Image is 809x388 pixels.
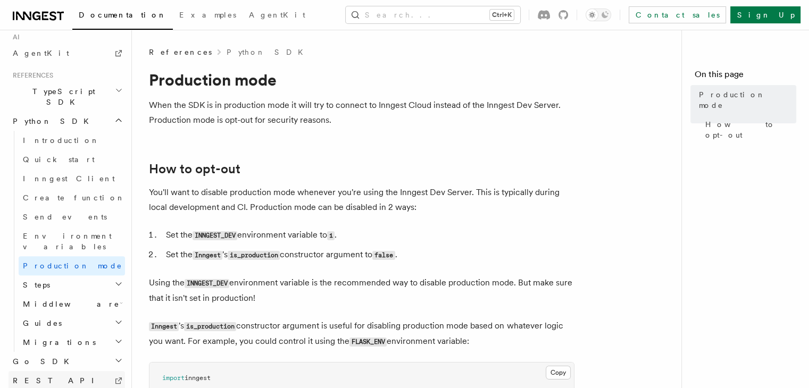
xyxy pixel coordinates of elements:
button: Steps [19,275,125,294]
span: Middleware [19,299,120,309]
a: Sign Up [730,6,800,23]
button: Go SDK [9,352,125,371]
a: Send events [19,207,125,226]
span: TypeScript SDK [9,86,115,107]
a: Contact sales [629,6,726,23]
span: Guides [19,318,62,328]
span: How to opt-out [705,119,796,140]
button: Python SDK [9,112,125,131]
button: Guides [19,314,125,333]
code: 1 [327,231,335,240]
a: Quick start [19,150,125,169]
a: Inngest Client [19,169,125,188]
button: Migrations [19,333,125,352]
p: You'll want to disable production mode whenever you're using the Inngest Dev Server. This is typi... [149,185,574,215]
span: Go SDK [9,356,76,367]
code: is_production [228,251,280,260]
li: Set the environment variable to . [163,227,574,243]
span: Steps [19,280,50,290]
a: Python SDK [227,47,310,57]
a: How to opt-out [701,115,796,145]
span: Environment variables [23,232,112,251]
span: AgentKit [249,11,305,19]
li: Set the 's constructor argument to . [163,247,574,263]
p: Using the environment variable is the recommended way to disable production mode. But make sure t... [149,275,574,306]
div: Python SDK [9,131,125,352]
a: Environment variables [19,226,125,256]
span: Introduction [23,136,99,145]
a: AgentKit [9,44,125,63]
span: Migrations [19,337,96,348]
a: How to opt-out [149,162,240,176]
code: INNGEST_DEV [185,279,229,288]
code: INNGEST_DEV [193,231,237,240]
span: Quick start [23,155,95,164]
a: Documentation [72,3,173,30]
span: Production mode [699,89,796,111]
a: AgentKit [243,3,312,29]
span: Examples [179,11,236,19]
code: Inngest [149,322,179,331]
span: Python SDK [9,116,95,126]
code: is_production [184,322,236,331]
h4: On this page [695,68,796,85]
span: References [149,47,212,57]
span: inngest [185,374,211,382]
a: Examples [173,3,243,29]
code: Inngest [193,251,222,260]
span: Documentation [79,11,166,19]
p: 's constructor argument is useful for disabling production mode based on whatever logic you want.... [149,318,574,349]
span: Inngest Client [23,174,115,183]
a: Production mode [695,85,796,115]
span: Send events [23,213,107,221]
a: Introduction [19,131,125,150]
code: FLASK_ENV [349,338,387,347]
span: Production mode [23,262,122,270]
h1: Production mode [149,70,574,89]
span: Create function [23,193,125,202]
span: REST API [13,376,103,385]
button: Search...Ctrl+K [346,6,520,23]
a: Production mode [19,256,125,275]
span: References [9,71,53,80]
code: false [372,251,395,260]
a: Create function [19,188,125,207]
span: AgentKit [13,49,69,57]
span: import [162,374,185,382]
button: Middleware [19,294,125,314]
span: AI [9,33,20,41]
button: TypeScript SDK [9,82,125,112]
p: When the SDK is in production mode it will try to connect to Inngest Cloud instead of the Inngest... [149,98,574,128]
button: Toggle dark mode [586,9,611,21]
kbd: Ctrl+K [490,10,514,20]
button: Copy [546,366,571,379]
